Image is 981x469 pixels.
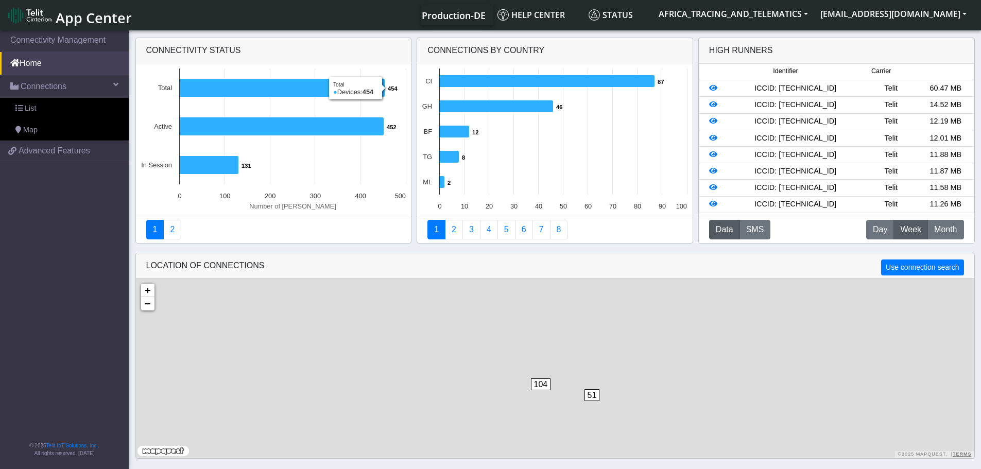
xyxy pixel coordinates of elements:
[773,66,798,76] span: Identifier
[486,202,493,210] text: 20
[589,9,600,21] img: status.svg
[634,202,641,210] text: 80
[46,443,98,448] a: Telit IoT Solutions, Inc.
[550,220,568,239] a: Not Connected for 30 days
[56,8,132,27] span: App Center
[510,202,518,210] text: 30
[589,9,633,21] span: Status
[219,192,230,200] text: 100
[584,5,652,25] a: Status
[893,220,928,239] button: Week
[727,199,864,210] div: ICCID: [TECHNICAL_ID]
[895,451,974,458] div: ©2025 MapQuest, |
[136,38,411,63] div: Connectivity status
[394,192,405,200] text: 500
[532,220,550,239] a: Zero Session
[497,220,515,239] a: Usage by Carrier
[424,128,433,135] text: BF
[709,220,740,239] button: Data
[422,9,486,22] span: Production-DE
[25,103,36,114] span: List
[864,199,918,210] div: Telit
[727,83,864,94] div: ICCID: [TECHNICAL_ID]
[864,149,918,161] div: Telit
[163,220,181,239] a: Deployment status
[23,125,38,136] span: Map
[864,182,918,194] div: Telit
[864,133,918,144] div: Telit
[659,202,666,210] text: 90
[448,180,451,186] text: 2
[871,66,891,76] span: Carrier
[927,220,963,239] button: Month
[535,202,542,210] text: 40
[584,389,600,401] span: 51
[445,220,463,239] a: Carrier
[814,5,973,23] button: [EMAIL_ADDRESS][DOMAIN_NAME]
[709,44,773,57] div: High Runners
[158,84,171,92] text: Total
[864,166,918,177] div: Telit
[427,220,445,239] a: Connections By Country
[141,297,154,310] a: Zoom out
[21,80,66,93] span: Connections
[423,178,432,186] text: ML
[141,284,154,297] a: Zoom in
[146,220,164,239] a: Connectivity status
[242,163,251,169] text: 131
[918,133,973,144] div: 12.01 MB
[355,192,366,200] text: 400
[727,166,864,177] div: ICCID: [TECHNICAL_ID]
[388,85,398,92] text: 454
[953,451,972,457] a: Terms
[427,220,682,239] nav: Summary paging
[146,220,401,239] nav: Summary paging
[19,145,90,157] span: Advanced Features
[422,102,432,110] text: GH
[8,4,130,26] a: App Center
[609,202,616,210] text: 70
[421,5,485,25] a: Your current platform instance
[438,202,442,210] text: 0
[918,199,973,210] div: 11.26 MB
[8,7,51,24] img: logo-telit-cinterion-gw-new.png
[864,116,918,127] div: Telit
[918,83,973,94] div: 60.47 MB
[560,202,567,210] text: 50
[918,116,973,127] div: 12.19 MB
[480,220,498,239] a: Connections By Carrier
[727,133,864,144] div: ICCID: [TECHNICAL_ID]
[136,253,974,279] div: LOCATION OF CONNECTIONS
[556,104,562,110] text: 46
[658,79,664,85] text: 87
[425,77,432,85] text: CI
[918,149,973,161] div: 11.88 MB
[866,220,894,239] button: Day
[497,9,565,21] span: Help center
[918,182,973,194] div: 11.58 MB
[493,5,584,25] a: Help center
[727,182,864,194] div: ICCID: [TECHNICAL_ID]
[676,202,687,210] text: 100
[918,166,973,177] div: 11.87 MB
[423,153,432,161] text: TG
[934,223,957,236] span: Month
[873,223,887,236] span: Day
[900,223,921,236] span: Week
[515,220,533,239] a: 14 Days Trend
[652,5,814,23] button: AFRICA_TRACING_AND_TELEMATICS
[141,161,172,169] text: In Session
[727,99,864,111] div: ICCID: [TECHNICAL_ID]
[497,9,509,21] img: knowledge.svg
[727,116,864,127] div: ICCID: [TECHNICAL_ID]
[462,220,480,239] a: Usage per Country
[309,192,320,200] text: 300
[264,192,275,200] text: 200
[881,259,963,275] button: Use connection search
[918,99,973,111] div: 14.52 MB
[461,202,468,210] text: 10
[178,192,181,200] text: 0
[417,38,693,63] div: Connections By Country
[531,378,551,390] span: 104
[472,129,478,135] text: 12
